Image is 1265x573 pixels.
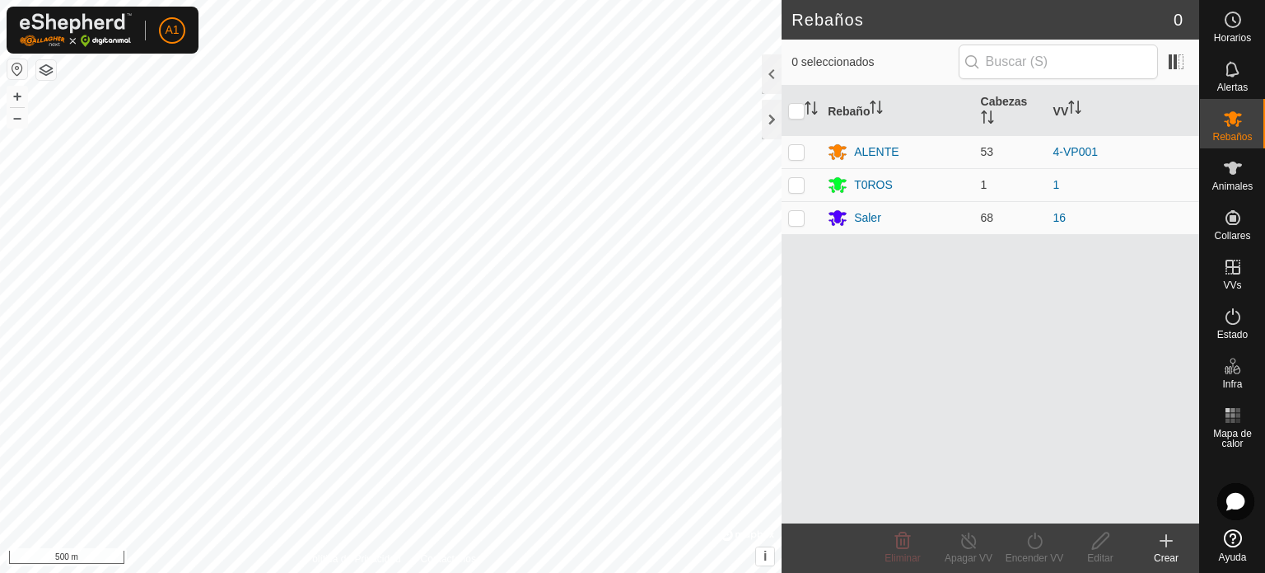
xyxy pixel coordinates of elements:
font: Rebaños [791,11,864,29]
font: Collares [1214,230,1250,242]
font: Alertas [1217,82,1248,93]
font: Estado [1217,329,1248,341]
font: Cabezas [981,95,1028,108]
a: Contáctanos [421,552,476,566]
font: Rebaño [828,104,870,117]
font: 0 [1174,11,1183,29]
font: A1 [165,23,179,36]
font: T0ROS [854,178,893,191]
img: Logotipo de Gallagher [20,13,132,47]
font: Encender VV [1006,552,1064,564]
p-sorticon: Activar para ordenar [1068,103,1081,116]
font: Crear [1154,552,1179,564]
p-sorticon: Activar para ordenar [981,113,994,126]
button: – [7,108,27,128]
button: Capas del Mapa [36,60,56,80]
font: i [763,549,767,563]
font: ALENTE [854,145,899,158]
font: Eliminar [885,552,920,564]
font: Horarios [1214,32,1251,44]
button: Restablecer mapa [7,59,27,79]
button: i [756,547,774,566]
font: – [13,109,21,126]
font: Política de Privacidad [306,553,400,565]
font: Mapa de calor [1213,428,1252,449]
font: Ayuda [1219,552,1247,563]
a: 4-VP001 [1053,145,1098,158]
font: VV [1053,104,1069,117]
p-sorticon: Activar para ordenar [805,104,818,117]
a: Política de Privacidad [306,552,400,566]
a: 16 [1053,211,1067,224]
font: Apagar VV [945,552,992,564]
font: 68 [981,211,994,224]
font: Editar [1087,552,1113,564]
font: 0 seleccionados [791,55,874,68]
font: Saler [854,211,881,224]
button: + [7,87,27,106]
font: + [13,87,22,105]
a: Ayuda [1200,523,1265,569]
font: 1 [981,178,987,191]
input: Buscar (S) [959,45,1158,79]
p-sorticon: Activar para ordenar [870,103,883,116]
font: 53 [981,145,994,158]
font: Animales [1212,181,1253,192]
a: 1 [1053,178,1060,191]
font: Infra [1222,378,1242,390]
font: VVs [1223,279,1241,291]
font: Contáctanos [421,553,476,565]
font: Rebaños [1212,131,1252,143]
